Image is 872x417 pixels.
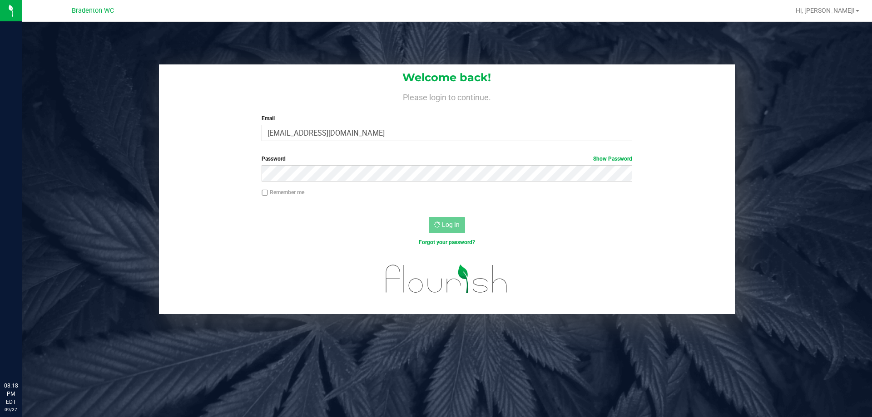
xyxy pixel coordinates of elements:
[159,72,735,83] h1: Welcome back!
[262,188,304,196] label: Remember me
[375,256,519,302] img: flourish_logo.svg
[419,239,475,245] a: Forgot your password?
[262,114,632,123] label: Email
[159,91,735,102] h4: Please login to continue.
[72,7,114,15] span: Bradenton WC
[593,156,632,162] a: Show Password
[262,156,286,162] span: Password
[262,190,268,196] input: Remember me
[442,221,460,228] span: Log In
[429,217,465,233] button: Log In
[796,7,855,14] span: Hi, [PERSON_NAME]!
[4,406,18,413] p: 09/27
[4,382,18,406] p: 08:18 PM EDT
